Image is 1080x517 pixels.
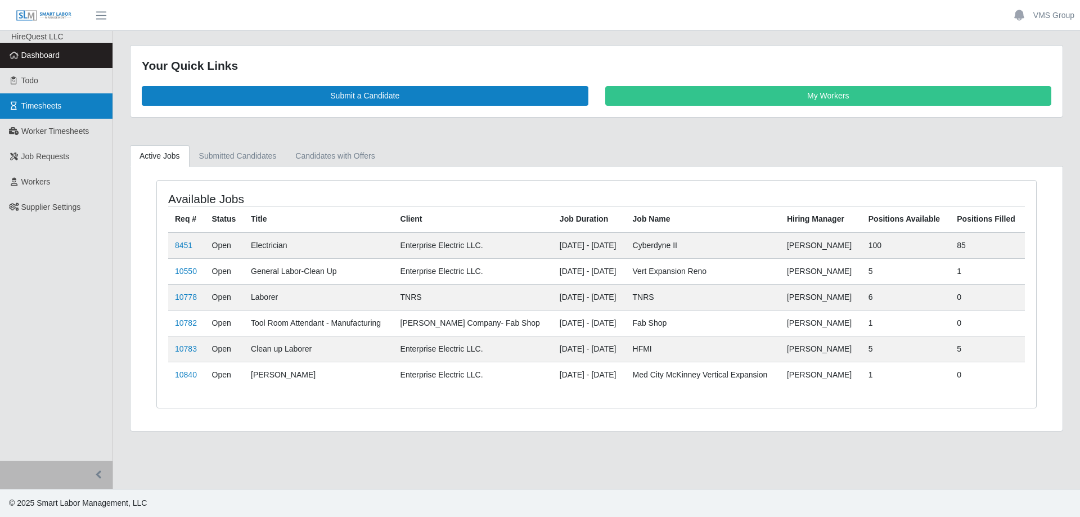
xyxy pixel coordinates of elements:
[175,370,197,379] a: 10840
[21,76,38,85] span: Todo
[21,101,62,110] span: Timesheets
[394,284,553,310] td: TNRS
[205,336,245,362] td: Open
[862,284,951,310] td: 6
[175,318,197,327] a: 10782
[780,310,862,336] td: [PERSON_NAME]
[130,145,190,167] a: Active Jobs
[394,336,553,362] td: Enterprise Electric LLC.
[394,310,553,336] td: [PERSON_NAME] Company- Fab Shop
[394,362,553,388] td: Enterprise Electric LLC.
[780,258,862,284] td: [PERSON_NAME]
[142,57,1051,75] div: Your Quick Links
[16,10,72,22] img: SLM Logo
[175,293,197,302] a: 10778
[862,258,951,284] td: 5
[950,232,1025,259] td: 85
[142,86,588,106] a: Submit a Candidate
[862,232,951,259] td: 100
[244,232,394,259] td: Electrician
[394,206,553,232] th: Client
[21,127,89,136] span: Worker Timesheets
[244,362,394,388] td: [PERSON_NAME]
[605,86,1052,106] a: My Workers
[780,362,862,388] td: [PERSON_NAME]
[553,310,626,336] td: [DATE] - [DATE]
[553,232,626,259] td: [DATE] - [DATE]
[626,284,780,310] td: TNRS
[9,498,147,507] span: © 2025 Smart Labor Management, LLC
[175,267,197,276] a: 10550
[205,232,245,259] td: Open
[626,206,780,232] th: Job Name
[190,145,286,167] a: Submitted Candidates
[862,336,951,362] td: 5
[950,310,1025,336] td: 0
[1033,10,1074,21] a: VMS Group
[950,206,1025,232] th: Positions Filled
[626,362,780,388] td: Med City McKinney Vertical Expansion
[205,206,245,232] th: Status
[175,241,192,250] a: 8451
[626,232,780,259] td: Cyberdyne II
[626,310,780,336] td: Fab Shop
[626,336,780,362] td: HFMI
[950,362,1025,388] td: 0
[205,258,245,284] td: Open
[862,362,951,388] td: 1
[244,310,394,336] td: Tool Room Attendant - Manufacturing
[394,258,553,284] td: Enterprise Electric LLC.
[780,206,862,232] th: Hiring Manager
[553,284,626,310] td: [DATE] - [DATE]
[21,177,51,186] span: Workers
[168,206,205,232] th: Req #
[553,206,626,232] th: Job Duration
[205,362,245,388] td: Open
[11,32,64,41] span: HireQuest LLC
[394,232,553,259] td: Enterprise Electric LLC.
[950,336,1025,362] td: 5
[780,232,862,259] td: [PERSON_NAME]
[553,362,626,388] td: [DATE] - [DATE]
[780,284,862,310] td: [PERSON_NAME]
[553,336,626,362] td: [DATE] - [DATE]
[205,284,245,310] td: Open
[950,258,1025,284] td: 1
[205,310,245,336] td: Open
[175,344,197,353] a: 10783
[244,336,394,362] td: Clean up Laborer
[21,51,60,60] span: Dashboard
[21,152,70,161] span: Job Requests
[244,206,394,232] th: Title
[244,284,394,310] td: Laborer
[950,284,1025,310] td: 0
[21,203,81,212] span: Supplier Settings
[168,192,515,206] h4: Available Jobs
[626,258,780,284] td: Vert Expansion Reno
[862,206,951,232] th: Positions Available
[244,258,394,284] td: General Labor-Clean Up
[553,258,626,284] td: [DATE] - [DATE]
[862,310,951,336] td: 1
[286,145,384,167] a: Candidates with Offers
[780,336,862,362] td: [PERSON_NAME]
